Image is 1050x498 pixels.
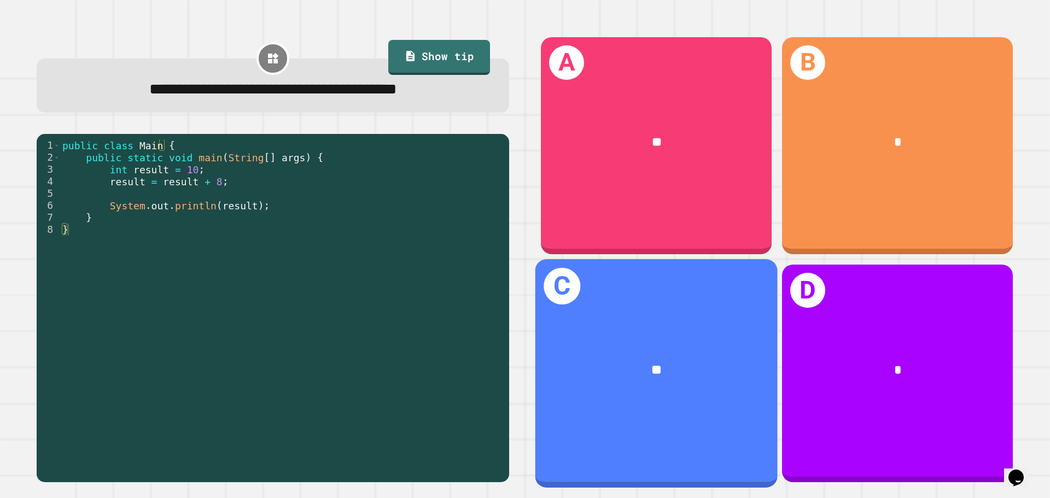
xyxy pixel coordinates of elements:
[37,212,60,224] div: 7
[37,224,60,236] div: 8
[54,151,60,163] span: Toggle code folding, rows 2 through 7
[37,175,60,188] div: 4
[37,163,60,175] div: 3
[37,139,60,151] div: 1
[37,151,60,163] div: 2
[549,45,584,80] h1: A
[790,273,825,308] h1: D
[1004,454,1039,487] iframe: chat widget
[37,200,60,212] div: 6
[37,188,60,200] div: 5
[388,40,490,75] a: Show tip
[790,45,825,80] h1: B
[544,268,580,304] h1: C
[54,139,60,151] span: Toggle code folding, rows 1 through 8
